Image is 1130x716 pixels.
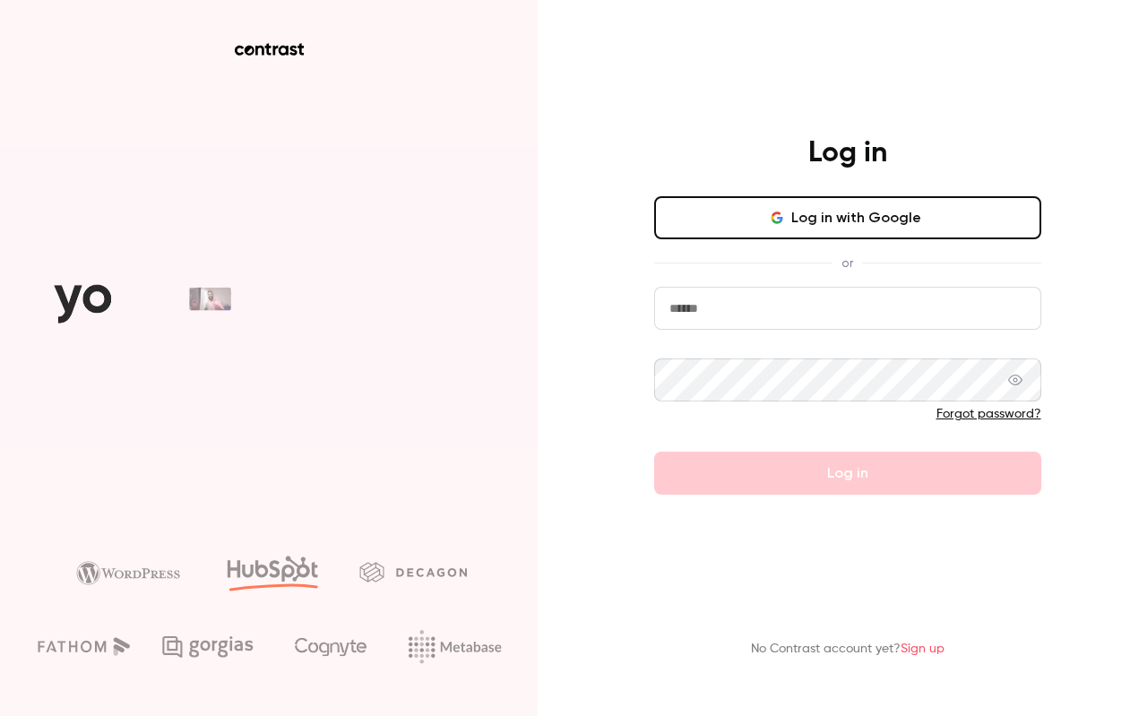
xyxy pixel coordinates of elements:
button: Log in with Google [654,196,1041,239]
img: decagon [359,562,467,582]
a: Forgot password? [936,408,1041,420]
p: No Contrast account yet? [751,640,945,659]
h4: Log in [808,135,887,171]
a: Sign up [901,643,945,655]
span: or [832,254,862,272]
